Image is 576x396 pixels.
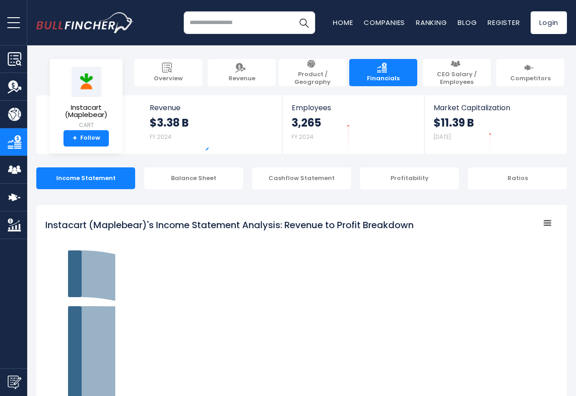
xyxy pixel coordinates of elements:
[488,18,520,27] a: Register
[208,59,276,86] a: Revenue
[416,18,447,27] a: Ranking
[427,71,486,86] span: CEO Salary / Employees
[434,133,451,141] small: [DATE]
[150,116,189,130] strong: $3.38 B
[57,66,116,130] a: Instacart (Maplebear) CART
[292,103,415,112] span: Employees
[57,104,115,119] span: Instacart (Maplebear)
[154,75,183,83] span: Overview
[144,167,243,189] div: Balance Sheet
[293,11,315,34] button: Search
[367,75,400,83] span: Financials
[36,167,135,189] div: Income Statement
[57,121,115,129] small: CART
[283,95,424,154] a: Employees 3,265 FY 2024
[510,75,551,83] span: Competitors
[496,59,564,86] a: Competitors
[349,59,417,86] a: Financials
[283,71,342,86] span: Product / Geography
[425,95,566,154] a: Market Capitalization $11.39 B [DATE]
[360,167,459,189] div: Profitability
[150,133,171,141] small: FY 2024
[434,116,474,130] strong: $11.39 B
[292,116,321,130] strong: 3,265
[45,219,414,231] tspan: Instacart (Maplebear)'s Income Statement Analysis: Revenue to Profit Breakdown
[63,130,109,147] a: +Follow
[278,59,347,86] a: Product / Geography
[36,12,134,33] img: bullfincher logo
[333,18,353,27] a: Home
[73,134,77,142] strong: +
[434,103,557,112] span: Market Capitalization
[252,167,351,189] div: Cashflow Statement
[141,95,283,154] a: Revenue $3.38 B FY 2024
[150,103,273,112] span: Revenue
[229,75,255,83] span: Revenue
[423,59,491,86] a: CEO Salary / Employees
[36,12,134,33] a: Go to homepage
[458,18,477,27] a: Blog
[364,18,405,27] a: Companies
[531,11,567,34] a: Login
[292,133,313,141] small: FY 2024
[134,59,202,86] a: Overview
[468,167,567,189] div: Ratios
